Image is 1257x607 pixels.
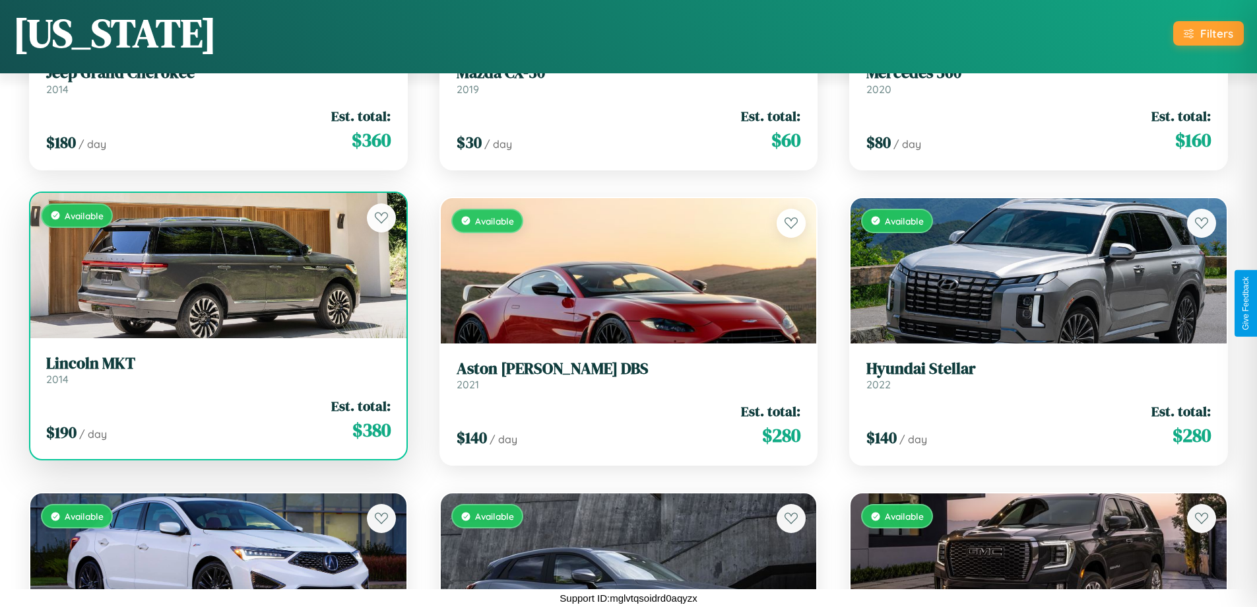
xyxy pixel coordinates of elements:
[352,127,391,153] span: $ 360
[1173,422,1211,448] span: $ 280
[457,427,487,448] span: $ 140
[866,131,891,153] span: $ 80
[65,210,104,221] span: Available
[457,83,479,96] span: 2019
[866,83,891,96] span: 2020
[866,63,1211,96] a: Mercedes 5602020
[475,511,514,522] span: Available
[13,6,216,60] h1: [US_STATE]
[46,373,69,386] span: 2014
[885,215,924,227] span: Available
[46,83,69,96] span: 2014
[475,215,514,227] span: Available
[46,131,76,153] span: $ 180
[893,137,921,151] span: / day
[65,511,104,522] span: Available
[79,427,107,441] span: / day
[79,137,106,151] span: / day
[331,396,391,415] span: Est. total:
[866,378,891,391] span: 2022
[46,63,391,96] a: Jeep Grand Cherokee2014
[1200,26,1233,40] div: Filters
[457,359,801,378] h3: Aston [PERSON_NAME] DBS
[484,137,512,151] span: / day
[1151,402,1211,421] span: Est. total:
[885,511,924,522] span: Available
[899,433,927,446] span: / day
[46,354,391,386] a: Lincoln MKT2014
[866,359,1211,378] h3: Hyundai Stellar
[741,402,800,421] span: Est. total:
[457,359,801,392] a: Aston [PERSON_NAME] DBS2021
[560,589,697,607] p: Support ID: mglvtqsoidrd0aqyzx
[457,63,801,83] h3: Mazda CX-30
[46,421,77,443] span: $ 190
[490,433,517,446] span: / day
[457,131,482,153] span: $ 30
[46,354,391,373] h3: Lincoln MKT
[352,417,391,443] span: $ 380
[457,378,479,391] span: 2021
[771,127,800,153] span: $ 60
[1241,277,1250,330] div: Give Feedback
[331,106,391,125] span: Est. total:
[866,359,1211,392] a: Hyundai Stellar2022
[762,422,800,448] span: $ 280
[866,63,1211,83] h3: Mercedes 560
[1175,127,1211,153] span: $ 160
[46,63,391,83] h3: Jeep Grand Cherokee
[866,427,897,448] span: $ 140
[1173,21,1244,46] button: Filters
[741,106,800,125] span: Est. total:
[1151,106,1211,125] span: Est. total:
[457,63,801,96] a: Mazda CX-302019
